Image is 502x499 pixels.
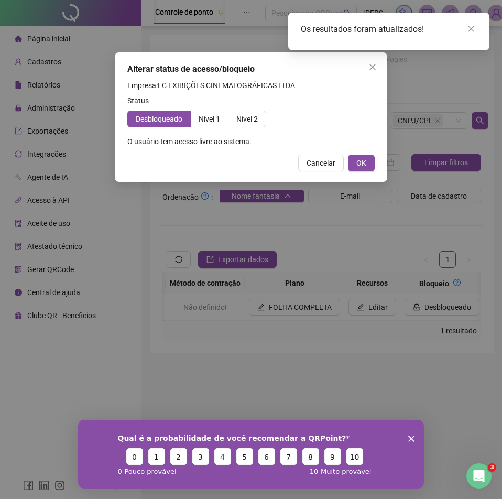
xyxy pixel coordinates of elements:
[136,115,182,123] span: Desbloqueado
[127,95,156,106] label: Status
[465,23,477,35] a: Close
[368,63,377,71] span: close
[364,59,381,75] button: Close
[298,155,344,171] button: Cancelar
[356,157,366,169] span: OK
[301,23,477,36] div: Os resultados foram atualizados!
[467,25,475,32] span: close
[78,420,424,489] iframe: Pesquisa da QRPoint
[127,136,375,147] p: O usuário tem acesso livre ao sistema.
[307,157,335,169] span: Cancelar
[466,463,492,489] iframe: Intercom live chat
[127,63,375,75] div: Alterar status de acesso/bloqueio
[348,155,375,171] button: OK
[488,463,496,472] span: 3
[127,80,375,91] h4: Empresa: LC EXIBIÇÕES CINEMATOGRÁFICAS LTDA
[199,115,220,123] span: Nível 1
[236,115,258,123] span: Nível 2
